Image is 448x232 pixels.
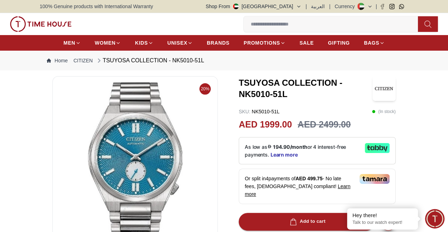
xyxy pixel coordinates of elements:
[95,39,116,46] span: WOMEN
[295,176,322,181] span: AED 499.75
[239,108,279,115] p: NK5010-51L
[288,217,325,226] div: Add to cart
[389,4,395,9] a: Instagram
[373,76,396,101] img: TSUYOSA COLLECTION - NK5010-51L
[425,209,444,228] div: Chat Widget
[63,36,80,49] a: MEN
[244,36,285,49] a: PROMOTIONS
[73,57,92,64] a: CITIZEN
[328,36,350,49] a: GIFTING
[239,118,292,131] h2: AED 1999.00
[372,108,396,115] p: ( In stock )
[206,3,301,10] button: Shop From[GEOGRAPHIC_DATA]
[306,3,307,10] span: |
[335,3,358,10] div: Currency
[96,56,204,65] div: TSUYOSA COLLECTION - NK5010-51L
[47,57,68,64] a: Home
[328,39,350,46] span: GIFTING
[233,4,239,9] img: United Arab Emirates
[207,36,229,49] a: BRANDS
[135,39,148,46] span: KIDS
[207,39,229,46] span: BRANDS
[239,169,396,204] div: Or split in 4 payments of - No late fees, [DEMOGRAPHIC_DATA] compliant!
[239,213,375,231] button: Add to cart
[168,36,193,49] a: UNISEX
[329,3,330,10] span: |
[352,212,413,219] div: Hey there!
[380,4,385,9] a: Facebook
[359,174,390,184] img: Tamara
[199,83,211,95] span: 20%
[40,51,408,70] nav: Breadcrumb
[399,4,404,9] a: Whatsapp
[63,39,75,46] span: MEN
[297,118,351,131] h3: AED 2499.00
[168,39,187,46] span: UNISEX
[364,36,384,49] a: BAGS
[364,39,379,46] span: BAGS
[135,36,153,49] a: KIDS
[10,16,72,32] img: ...
[95,36,121,49] a: WOMEN
[352,220,413,226] p: Talk to our watch expert!
[311,3,325,10] button: العربية
[40,3,153,10] span: 100% Genuine products with International Warranty
[300,36,314,49] a: SALE
[375,3,377,10] span: |
[239,109,250,114] span: SKU :
[300,39,314,46] span: SALE
[245,183,350,197] span: Learn more
[239,77,373,100] h3: TSUYOSA COLLECTION - NK5010-51L
[244,39,280,46] span: PROMOTIONS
